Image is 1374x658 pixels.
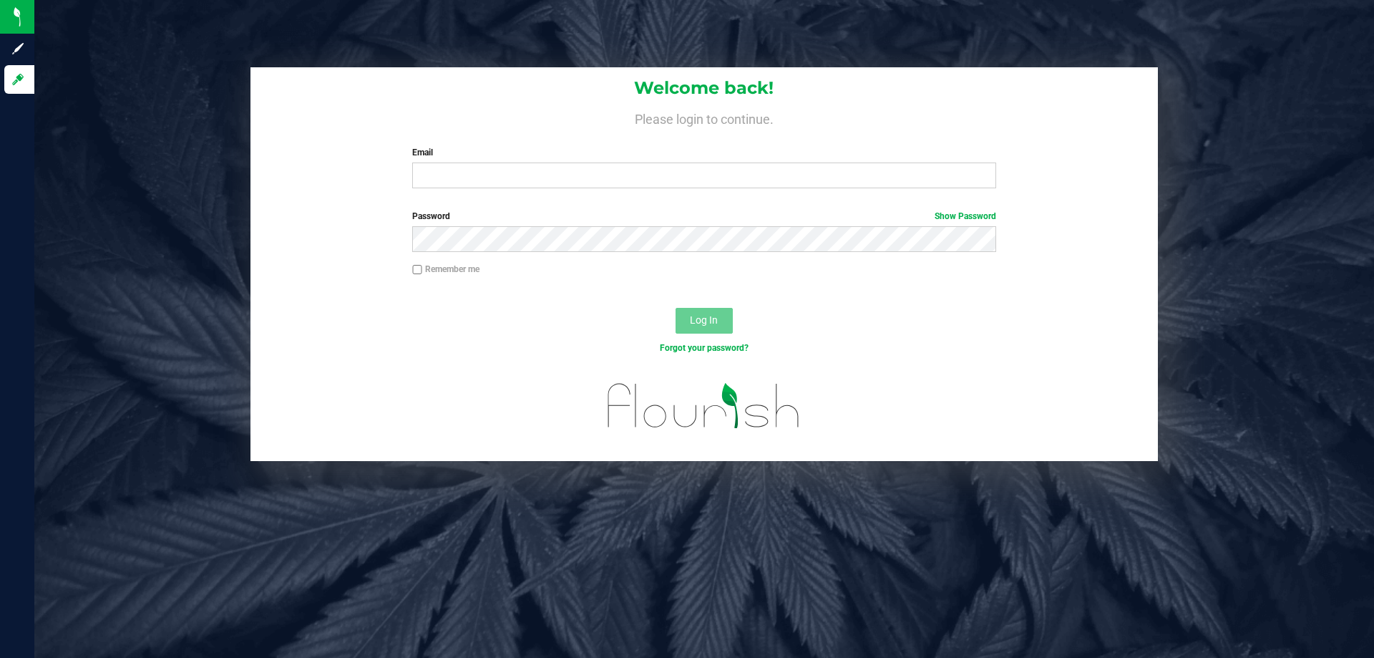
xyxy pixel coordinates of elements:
[11,72,25,87] inline-svg: Log in
[412,211,450,221] span: Password
[250,79,1158,97] h1: Welcome back!
[412,263,479,276] label: Remember me
[676,308,733,334] button: Log In
[11,42,25,56] inline-svg: Sign up
[690,314,718,326] span: Log In
[935,211,996,221] a: Show Password
[660,343,749,353] a: Forgot your password?
[412,265,422,275] input: Remember me
[250,109,1158,126] h4: Please login to continue.
[412,146,995,159] label: Email
[590,369,817,442] img: flourish_logo.svg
